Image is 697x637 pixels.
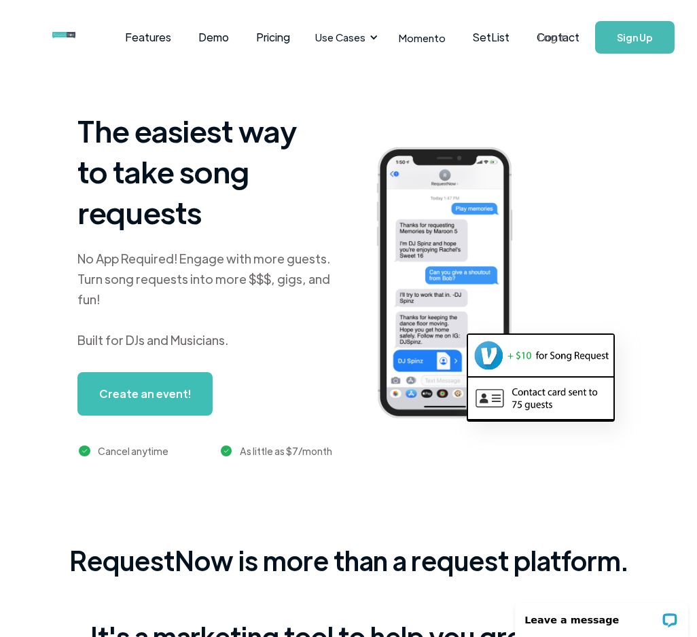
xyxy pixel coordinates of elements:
img: iphone screenshot [365,140,541,429]
h1: The easiest way to take song requests [77,110,332,232]
a: Sign Up [595,21,675,54]
div: Use Cases [315,30,365,45]
div: Cancel anytime [98,443,168,459]
a: Create an event! [77,372,213,416]
img: green checkmark [79,445,90,457]
a: Features [111,16,185,58]
img: contact card example [468,378,613,418]
iframe: LiveChat chat widget [506,594,697,637]
div: As little as $7/month [240,443,332,459]
a: SetList [459,16,523,58]
a: home [52,24,77,51]
div: Use Cases [307,16,382,58]
a: Demo [185,16,243,58]
img: requestnow logo [52,32,101,39]
div: No App Required! Engage with more guests. Turn song requests into more $$$, gigs, and fun! Built ... [77,249,332,350]
a: Momento [385,18,459,58]
a: Pricing [243,16,304,58]
img: venmo screenshot [468,335,613,376]
img: green checkmark [221,445,232,457]
a: Log In [524,14,582,61]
